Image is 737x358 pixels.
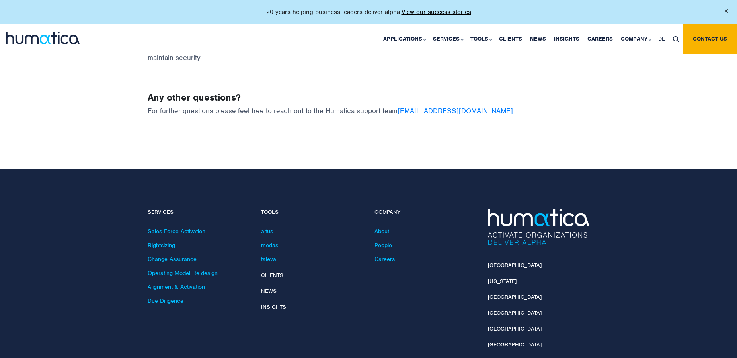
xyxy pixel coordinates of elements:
[148,269,218,277] a: Operating Model Re-design
[488,325,542,332] a: [GEOGRAPHIC_DATA]
[654,24,669,54] a: DE
[6,32,80,44] img: logo
[261,304,286,310] a: Insights
[266,8,471,16] p: 20 years helping business leaders deliver alpha.
[261,272,283,279] a: Clients
[495,24,526,54] a: Clients
[148,228,205,235] a: Sales Force Activation
[402,8,471,16] a: View our success stories
[261,242,278,249] a: modas
[550,24,583,54] a: Insights
[488,209,589,245] img: Humatica
[261,228,273,235] a: altus
[148,283,205,290] a: Alignment & Activation
[374,209,476,216] h4: Company
[683,24,737,54] a: Contact us
[658,35,665,42] span: DE
[261,209,363,216] h4: Tools
[148,209,249,216] h4: Services
[148,255,197,263] a: Change Assurance
[526,24,550,54] a: News
[398,106,513,115] a: [EMAIL_ADDRESS][DOMAIN_NAME]
[148,297,183,304] a: Due Diligence
[488,278,517,284] a: [US_STATE]
[673,36,679,42] img: search_icon
[148,91,241,103] strong: Any other questions?
[374,242,392,249] a: People
[488,294,542,300] a: [GEOGRAPHIC_DATA]
[374,255,395,263] a: Careers
[466,24,495,54] a: Tools
[488,341,542,348] a: [GEOGRAPHIC_DATA]
[148,43,589,72] p: No, the platform provides a read-only level of access to the platform and each Manager is provide...
[374,228,389,235] a: About
[148,242,175,249] a: Rightsizing
[617,24,654,54] a: Company
[488,262,542,269] a: [GEOGRAPHIC_DATA]
[488,310,542,316] a: [GEOGRAPHIC_DATA]
[261,288,277,294] a: News
[261,255,276,263] a: taleva
[148,106,589,126] p: For further questions please feel free to reach out to the Humatica support team .
[379,24,429,54] a: Applications
[583,24,617,54] a: Careers
[429,24,466,54] a: Services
